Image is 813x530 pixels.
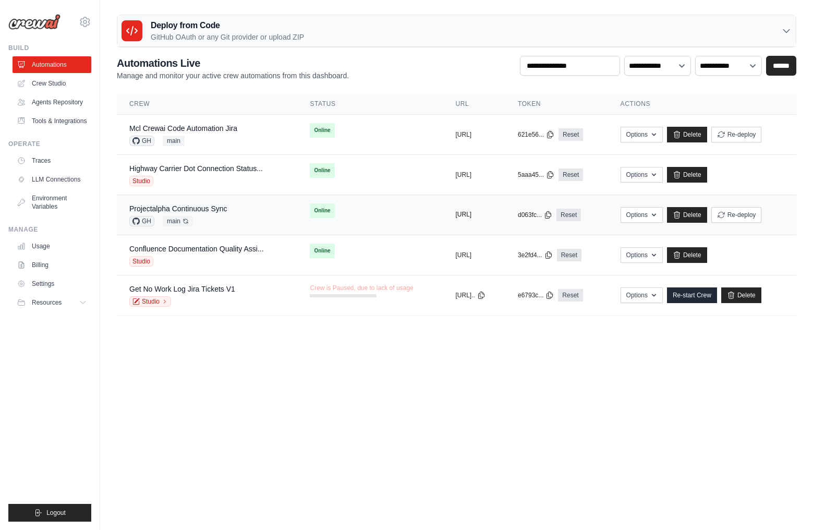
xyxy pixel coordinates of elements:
span: GH [129,136,154,146]
a: Reset [557,249,581,261]
p: Manage and monitor your active crew automations from this dashboard. [117,70,349,81]
button: Resources [13,294,91,311]
button: d063fc... [518,211,552,219]
span: main [163,216,193,226]
span: Online [310,244,334,258]
span: Crew is Paused, due to lack of usage [310,284,413,292]
a: Traces [13,152,91,169]
button: Options [621,287,663,303]
a: Delete [667,247,707,263]
h2: Automations Live [117,56,349,70]
a: Confluence Documentation Quality Assi... [129,245,264,253]
a: Studio [129,296,171,307]
div: Operate [8,140,91,148]
th: Status [297,93,443,115]
span: main [163,136,185,146]
a: Agents Repository [13,94,91,111]
a: Reset [558,289,583,302]
a: Usage [13,238,91,255]
button: Re-deploy [711,127,762,142]
a: Highway Carrier Dot Connection Status... [129,164,263,173]
a: Mcl Crewai Code Automation Jira [129,124,237,132]
th: URL [443,93,505,115]
span: Online [310,123,334,138]
span: Resources [32,298,62,307]
div: Build [8,44,91,52]
a: Reset [559,128,583,141]
a: Re-start Crew [667,287,717,303]
a: Get No Work Log Jira Tickets V1 [129,285,235,293]
a: Delete [667,207,707,223]
button: e6793c... [518,291,554,299]
button: Options [621,207,663,223]
a: Reset [559,168,583,181]
a: Tools & Integrations [13,113,91,129]
button: 5aaa45... [518,171,554,179]
a: Settings [13,275,91,292]
a: Crew Studio [13,75,91,92]
th: Actions [608,93,796,115]
span: Studio [129,256,153,267]
a: Environment Variables [13,190,91,215]
span: GH [129,216,154,226]
span: Online [310,163,334,178]
a: Reset [556,209,581,221]
button: Options [621,167,663,183]
span: Online [310,203,334,218]
a: Projectalpha Continuous Sync [129,204,227,213]
h3: Deploy from Code [151,19,304,32]
button: Options [621,247,663,263]
button: 621e56... [518,130,554,139]
th: Token [505,93,608,115]
a: LLM Connections [13,171,91,188]
span: Logout [46,509,66,517]
p: GitHub OAuth or any Git provider or upload ZIP [151,32,304,42]
button: 3e2fd4... [518,251,553,259]
button: Logout [8,504,91,522]
a: Automations [13,56,91,73]
span: Studio [129,176,153,186]
a: Billing [13,257,91,273]
button: Re-deploy [711,207,762,223]
a: Delete [667,127,707,142]
a: Delete [667,167,707,183]
img: Logo [8,14,60,30]
button: Options [621,127,663,142]
th: Crew [117,93,297,115]
a: Delete [721,287,761,303]
div: Manage [8,225,91,234]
